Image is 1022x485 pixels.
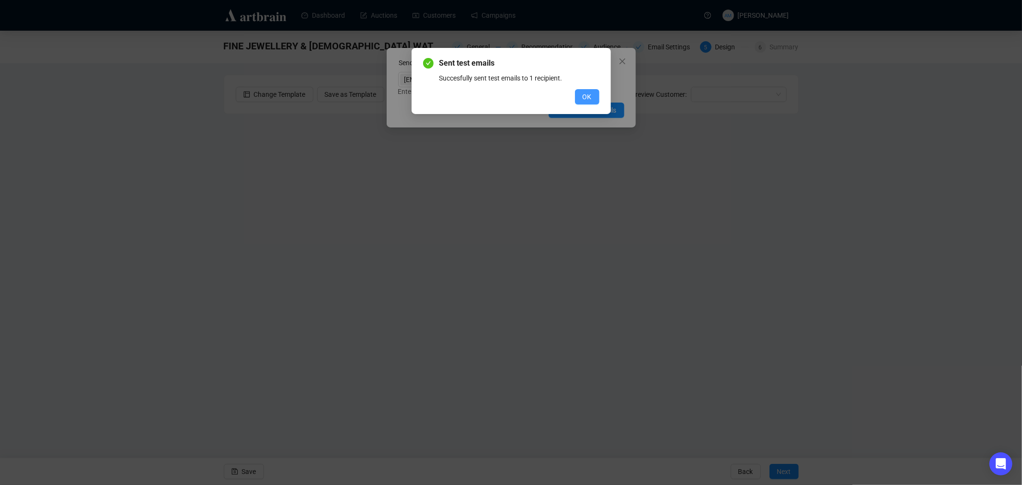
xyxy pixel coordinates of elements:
button: OK [575,89,599,104]
div: Open Intercom Messenger [989,452,1012,475]
div: Succesfully sent test emails to 1 recipient. [439,73,599,83]
span: check-circle [423,58,434,69]
span: OK [583,92,592,102]
span: Sent test emails [439,58,599,69]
